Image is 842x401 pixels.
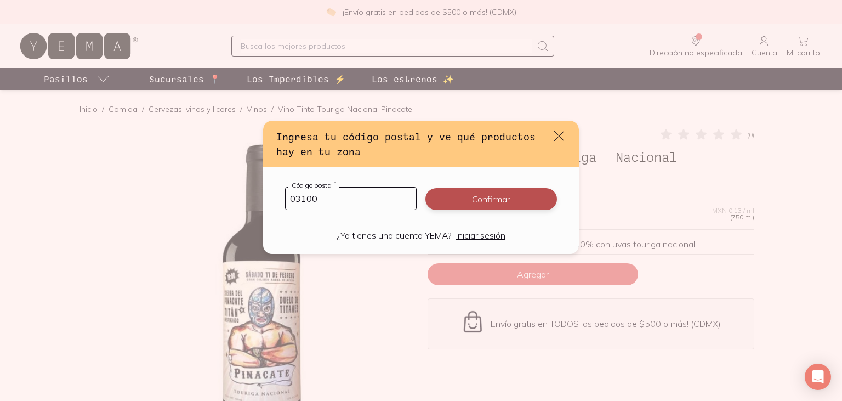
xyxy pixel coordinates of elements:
[276,129,544,159] h3: Ingresa tu código postal y ve qué productos hay en tu zona
[456,230,505,241] a: Iniciar sesión
[805,364,831,390] div: Open Intercom Messenger
[425,188,557,210] button: Confirmar
[288,180,339,189] label: Código postal
[263,121,579,254] div: default
[337,230,452,241] p: ¿Ya tienes una cuenta YEMA?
